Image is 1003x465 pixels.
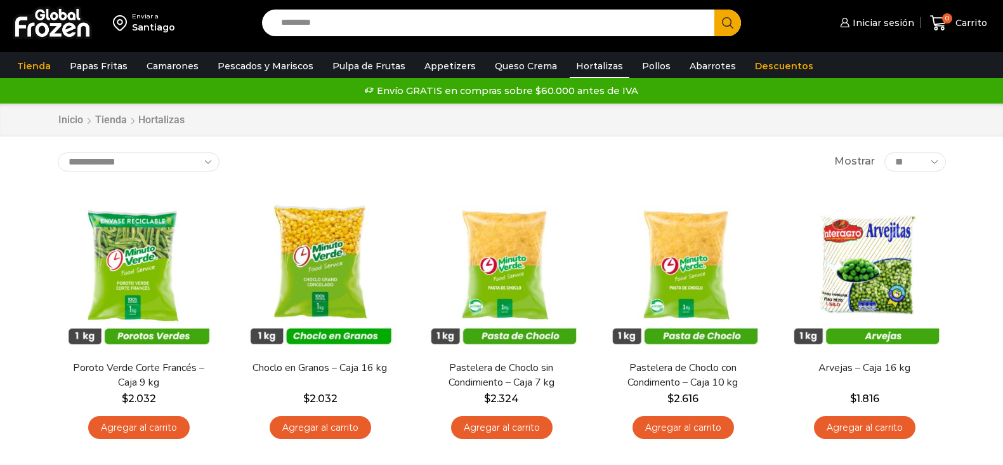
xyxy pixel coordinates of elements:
[95,113,128,128] a: Tienda
[667,393,698,405] bdi: 2.616
[714,10,741,36] button: Search button
[138,114,185,126] h1: Hortalizas
[749,54,820,78] a: Descuentos
[927,8,990,38] a: 0 Carrito
[58,152,220,172] select: Pedido de la tienda
[58,113,185,128] nav: Breadcrumb
[11,54,57,78] a: Tienda
[451,416,553,440] a: Agregar al carrito: “Pastelera de Choclo sin Condimiento - Caja 7 kg”
[140,54,205,78] a: Camarones
[270,416,371,440] a: Agregar al carrito: “Choclo en Granos - Caja 16 kg”
[791,361,937,375] a: Arvejas – Caja 16 kg
[122,393,156,405] bdi: 2.032
[418,54,482,78] a: Appetizers
[636,54,677,78] a: Pollos
[850,393,879,405] bdi: 1.816
[942,13,952,24] span: 0
[211,54,320,78] a: Pescados y Mariscos
[952,17,987,29] span: Carrito
[850,393,856,405] span: $
[610,361,756,390] a: Pastelera de Choclo con Condimento – Caja 10 kg
[837,10,914,36] a: Iniciar sesión
[428,361,574,390] a: Pastelera de Choclo sin Condimiento – Caja 7 kg
[63,54,134,78] a: Papas Fritas
[326,54,412,78] a: Pulpa de Frutas
[834,154,875,169] span: Mostrar
[132,21,175,34] div: Santiago
[570,54,629,78] a: Hortalizas
[633,416,734,440] a: Agregar al carrito: “Pastelera de Choclo con Condimento - Caja 10 kg”
[88,416,190,440] a: Agregar al carrito: “Poroto Verde Corte Francés - Caja 9 kg”
[484,393,519,405] bdi: 2.324
[488,54,563,78] a: Queso Crema
[58,113,84,128] a: Inicio
[484,393,490,405] span: $
[683,54,742,78] a: Abarrotes
[303,393,338,405] bdi: 2.032
[132,12,175,21] div: Enviar a
[814,416,915,440] a: Agregar al carrito: “Arvejas - Caja 16 kg”
[65,361,211,390] a: Poroto Verde Corte Francés – Caja 9 kg
[303,393,310,405] span: $
[122,393,128,405] span: $
[113,12,132,34] img: address-field-icon.svg
[667,393,674,405] span: $
[849,17,914,29] span: Iniciar sesión
[247,361,393,375] a: Choclo en Granos – Caja 16 kg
